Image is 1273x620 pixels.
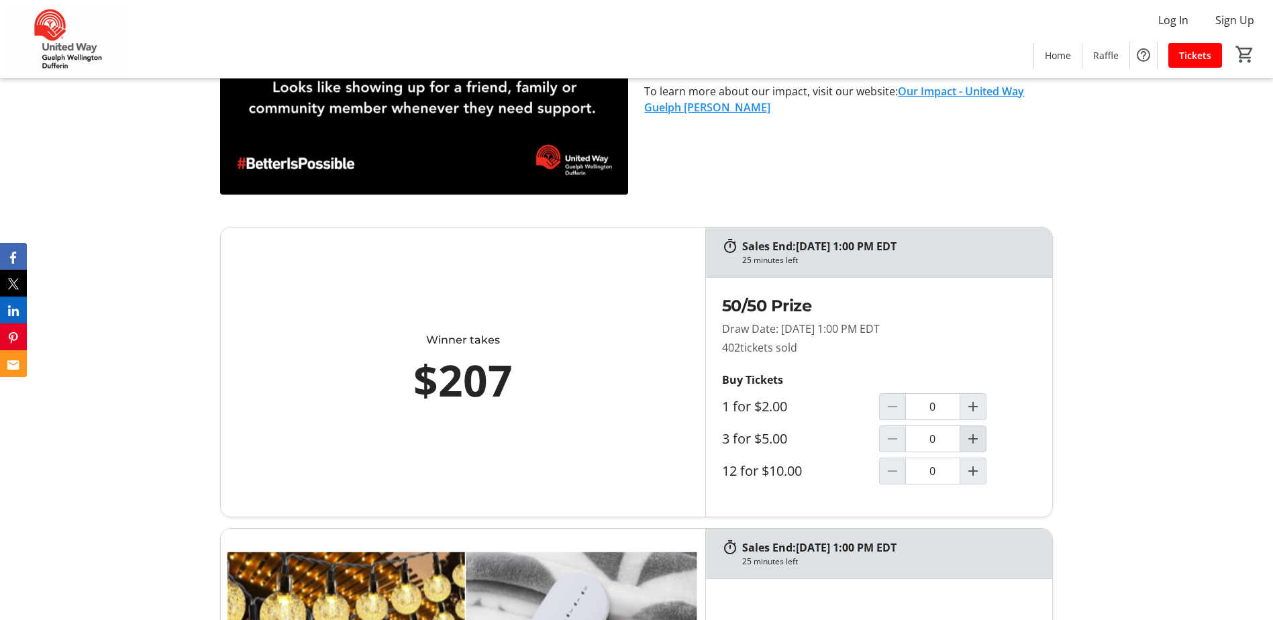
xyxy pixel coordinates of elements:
label: 3 for $5.00 [722,431,787,447]
img: United Way Guelph Wellington Dufferin's Logo [8,5,128,72]
div: 25 minutes left [742,556,798,568]
span: [DATE] 1:00 PM EDT [796,540,897,555]
span: Home [1045,48,1071,62]
label: 12 for $10.00 [722,463,802,479]
button: Increment by one [960,458,986,484]
a: Tickets [1168,43,1222,68]
button: Help [1130,42,1157,68]
button: Sign Up [1205,9,1265,31]
p: To learn more about our impact, visit our website: [644,83,1052,115]
div: $207 [280,348,646,413]
div: 25 minutes left [742,254,798,266]
p: Draw Date: [DATE] 1:00 PM EDT [722,321,1036,337]
span: Sales End: [742,239,796,254]
span: Log In [1158,12,1188,28]
a: Home [1034,43,1082,68]
h2: 50/50 Prize [722,294,1036,318]
button: Cart [1233,42,1257,66]
span: Sign Up [1215,12,1254,28]
label: 1 for $2.00 [722,399,787,415]
button: Increment by one [960,394,986,419]
span: [DATE] 1:00 PM EDT [796,239,897,254]
a: Raffle [1082,43,1129,68]
button: Log In [1148,9,1199,31]
div: Winner takes [280,332,646,348]
strong: Buy Tickets [722,372,783,387]
span: Sales End: [742,540,796,555]
span: Tickets [1179,48,1211,62]
p: 402 tickets sold [722,340,1036,356]
span: Raffle [1093,48,1119,62]
button: Increment by one [960,426,986,452]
